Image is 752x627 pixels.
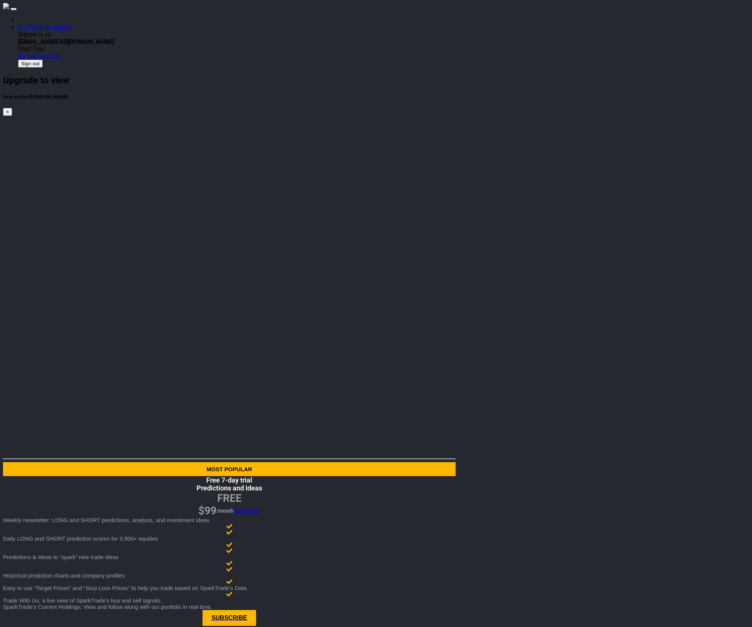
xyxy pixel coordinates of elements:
[217,492,242,504] div: FREE
[3,604,456,610] div: SparkTrade’s Current Holdings; View and follow along with our portfolio in real time.
[3,554,456,560] div: Predictions & Ideas to “spark” new trade ideas
[3,517,456,523] div: Weekly newsletter: LONG and SHORT predictions, analysis, and investment ideas
[18,38,114,45] b: [EMAIL_ADDRESS][DOMAIN_NAME]
[18,31,749,68] div: Hi, [PERSON_NAME]
[6,109,9,115] span: ×
[3,597,456,604] div: Trade With Us, a live view of SparkTrade’s buy and sell signals.
[198,504,216,517] div: $99
[18,52,61,60] a: My subscription
[3,585,456,591] div: Easy to use “Target Prices” and “Stop Loss Prices” to help you trade based on SparkTrade’s Data
[3,108,12,116] button: ×
[18,31,749,45] div: Signed in as
[3,466,456,472] div: Most popular
[3,116,456,455] iframe: Album Cover for Website without music Widescreen version.mp4
[3,94,456,100] h5: How to Use [DOMAIN_NAME]
[18,45,749,52] div: Start Tour
[3,3,9,9] img: sparktrade.png
[234,507,260,514] a: Subscribe
[11,8,17,10] button: Toggle navigation
[3,572,456,579] div: Historical prediction charts and company profiles
[216,508,234,514] div: /month
[3,75,456,86] h2: Upgrade to view
[203,610,256,626] a: Subscribe
[3,484,456,492] div: Predictions and Ideas
[3,476,456,484] div: Free 7-day trial
[18,60,43,68] button: Sign out
[3,535,456,542] div: Daily LONG and SHORT prediction scores for 3,500+ equities
[18,24,72,31] a: Hi, [PERSON_NAME]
